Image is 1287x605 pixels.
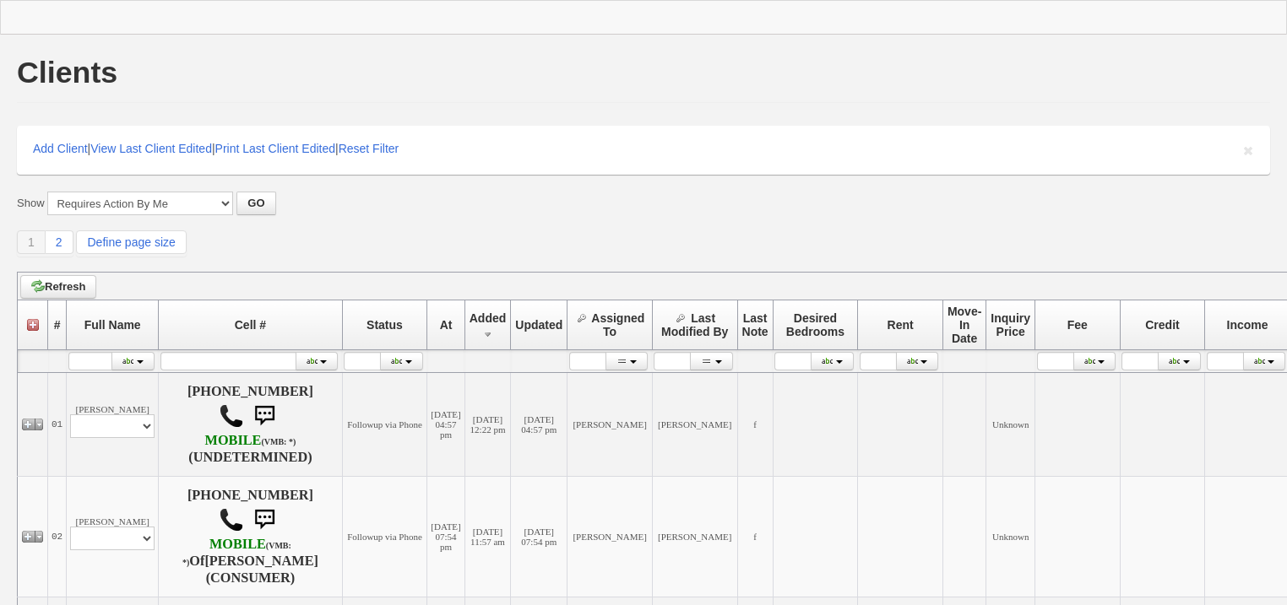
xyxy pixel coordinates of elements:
img: sms.png [247,399,281,433]
span: Added [470,311,507,325]
td: Unknown [986,477,1035,597]
span: Fee [1067,318,1088,332]
button: GO [236,192,275,215]
h4: [PHONE_NUMBER] (UNDETERMINED) [162,384,338,465]
label: Show [17,196,45,211]
h4: [PHONE_NUMBER] Of (CONSUMER) [162,488,338,586]
a: Print Last Client Edited [215,142,335,155]
td: [DATE] 07:54 pm [511,477,567,597]
img: call.png [219,507,244,532]
td: [PERSON_NAME] [567,477,653,597]
b: Verizon Wireless [205,433,296,448]
a: Add Client [33,142,88,155]
span: Cell # [235,318,266,332]
td: [PERSON_NAME] [67,477,159,597]
td: 01 [48,373,67,477]
td: [PERSON_NAME] [652,477,737,597]
span: Move-In Date [948,305,981,345]
h1: Clients [17,57,117,88]
span: Full Name [84,318,141,332]
span: Assigned To [591,311,644,338]
td: Unknown [986,373,1035,477]
a: View Last Client Edited [90,142,212,155]
a: 2 [46,230,73,254]
td: f [737,477,773,597]
span: Status [367,318,403,332]
a: 1 [17,230,46,254]
span: Last Modified By [661,311,728,338]
td: [DATE] 11:57 am [464,477,511,597]
td: [DATE] 04:57 pm [511,373,567,477]
b: Verizon Wireless [182,537,291,569]
b: [PERSON_NAME] [204,554,318,569]
td: [PERSON_NAME] [67,373,159,477]
font: (VMB: *) [261,437,296,446]
td: f [737,373,773,477]
td: [DATE] 12:22 pm [464,373,511,477]
td: [PERSON_NAME] [567,373,653,477]
th: # [48,300,67,350]
span: Credit [1145,318,1179,332]
span: Last Note [742,311,768,338]
td: Followup via Phone [342,477,427,597]
a: Reset Filter [339,142,399,155]
td: Followup via Phone [342,373,427,477]
a: Refresh [20,275,96,299]
td: [DATE] 07:54 pm [427,477,464,597]
span: Rent [888,318,914,332]
span: Income [1227,318,1268,332]
td: 02 [48,477,67,597]
span: Updated [515,318,562,332]
span: At [440,318,453,332]
span: Desired Bedrooms [786,311,844,338]
td: [DATE] 04:57 pm [427,373,464,477]
span: Inquiry Price [991,311,1030,338]
img: sms.png [247,503,281,537]
td: [PERSON_NAME] [652,373,737,477]
a: Define page size [76,230,186,254]
img: call.png [219,403,244,429]
font: MOBILE [209,537,266,552]
div: | | | [17,126,1270,175]
font: MOBILE [205,433,262,448]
